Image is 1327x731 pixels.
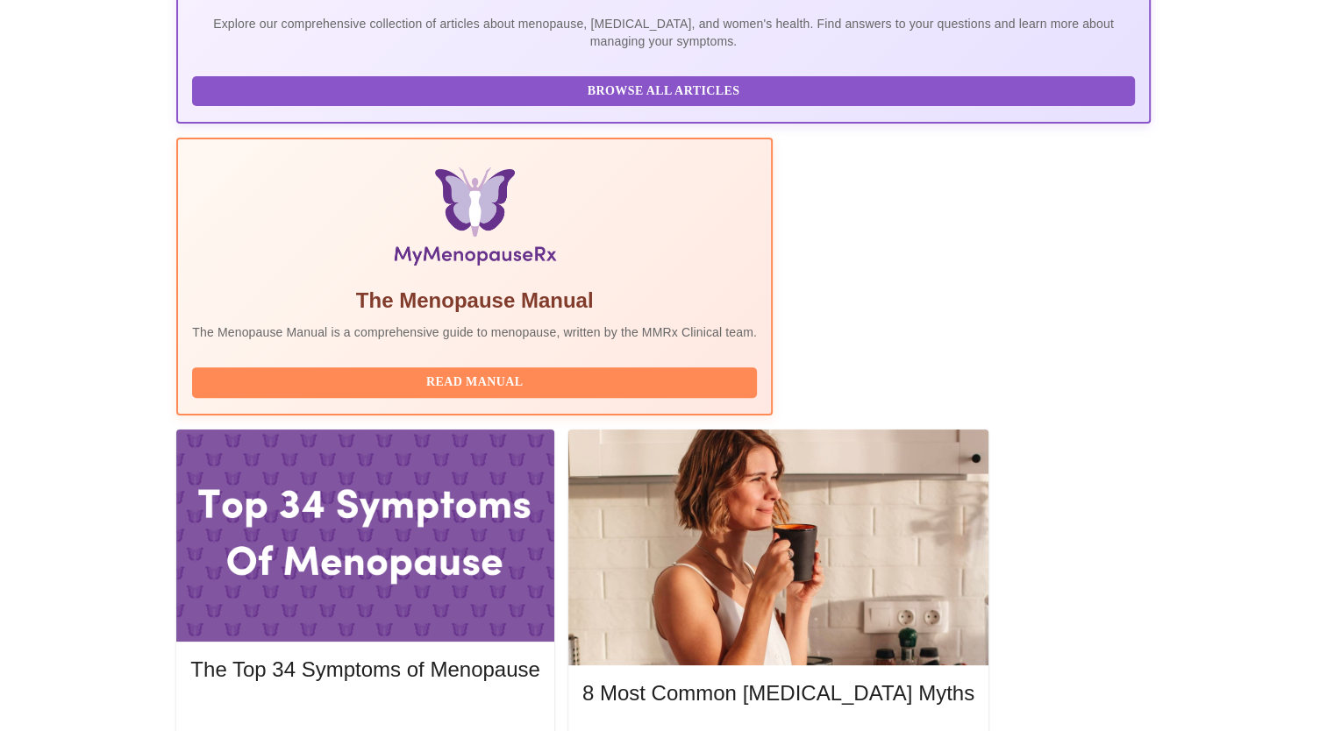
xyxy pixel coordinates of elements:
a: Read More [190,706,544,720]
h5: The Menopause Manual [192,287,757,315]
img: Menopause Manual [282,167,667,273]
button: Read More [190,699,539,730]
button: Read Manual [192,367,757,398]
span: Read More [208,704,522,726]
h5: The Top 34 Symptoms of Menopause [190,656,539,684]
h5: 8 Most Common [MEDICAL_DATA] Myths [582,679,974,707]
span: Read Manual [210,372,739,394]
a: Browse All Articles [192,82,1138,97]
button: Browse All Articles [192,76,1134,107]
p: Explore our comprehensive collection of articles about menopause, [MEDICAL_DATA], and women's hea... [192,15,1134,50]
a: Read Manual [192,373,761,388]
span: Browse All Articles [210,81,1117,103]
p: The Menopause Manual is a comprehensive guide to menopause, written by the MMRx Clinical team. [192,323,757,341]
